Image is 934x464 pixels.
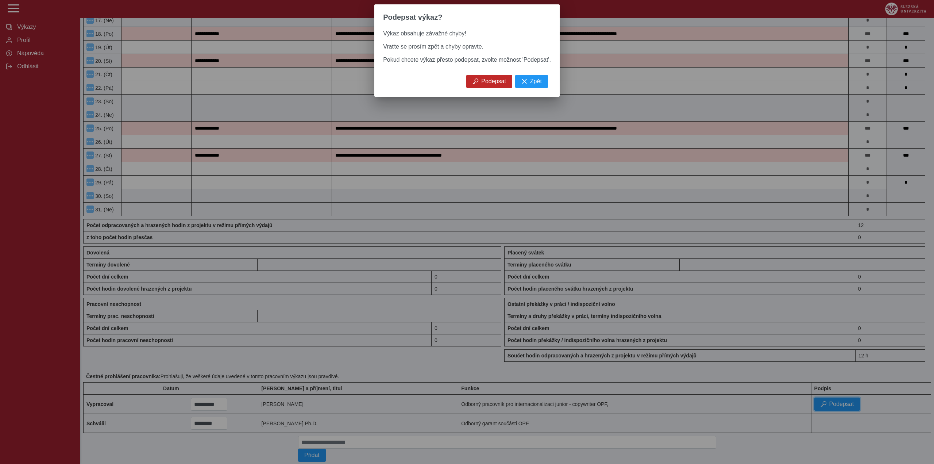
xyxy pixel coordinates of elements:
button: Zpět [515,75,548,88]
span: Zpět [530,78,542,85]
span: Podepsat [481,78,506,85]
span: Výkaz obsahuje závažné chyby! Vraťte se prosím zpět a chyby opravte. Pokud chcete výkaz přesto po... [383,30,551,63]
button: Podepsat [466,75,512,88]
span: Podepsat výkaz? [383,13,442,22]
